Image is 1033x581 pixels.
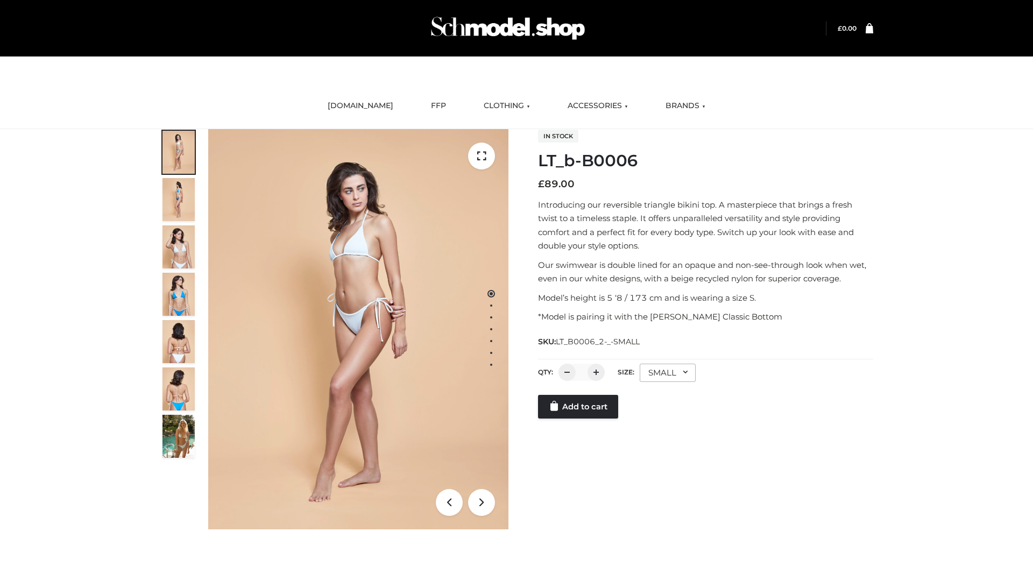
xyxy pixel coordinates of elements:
span: LT_B0006_2-_-SMALL [556,337,640,346]
img: ArielClassicBikiniTop_CloudNine_AzureSky_OW114ECO_2-scaled.jpg [162,178,195,221]
span: SKU: [538,335,641,348]
p: Introducing our reversible triangle bikini top. A masterpiece that brings a fresh twist to a time... [538,198,873,253]
bdi: 0.00 [838,24,857,32]
div: SMALL [640,364,696,382]
img: ArielClassicBikiniTop_CloudNine_AzureSky_OW114ECO_8-scaled.jpg [162,367,195,410]
h1: LT_b-B0006 [538,151,873,171]
img: ArielClassicBikiniTop_CloudNine_AzureSky_OW114ECO_7-scaled.jpg [162,320,195,363]
span: In stock [538,130,578,143]
img: ArielClassicBikiniTop_CloudNine_AzureSky_OW114ECO_1 [208,129,508,529]
a: BRANDS [657,94,713,118]
bdi: 89.00 [538,178,575,190]
img: ArielClassicBikiniTop_CloudNine_AzureSky_OW114ECO_3-scaled.jpg [162,225,195,268]
p: Model’s height is 5 ‘8 / 173 cm and is wearing a size S. [538,291,873,305]
p: Our swimwear is double lined for an opaque and non-see-through look when wet, even in our white d... [538,258,873,286]
img: Arieltop_CloudNine_AzureSky2.jpg [162,415,195,458]
span: £ [838,24,842,32]
img: Schmodel Admin 964 [427,7,589,49]
a: [DOMAIN_NAME] [320,94,401,118]
a: Add to cart [538,395,618,419]
a: ACCESSORIES [560,94,636,118]
img: ArielClassicBikiniTop_CloudNine_AzureSky_OW114ECO_1-scaled.jpg [162,131,195,174]
a: £0.00 [838,24,857,32]
label: QTY: [538,368,553,376]
span: £ [538,178,544,190]
a: FFP [423,94,454,118]
label: Size: [618,368,634,376]
a: CLOTHING [476,94,538,118]
img: ArielClassicBikiniTop_CloudNine_AzureSky_OW114ECO_4-scaled.jpg [162,273,195,316]
p: *Model is pairing it with the [PERSON_NAME] Classic Bottom [538,310,873,324]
